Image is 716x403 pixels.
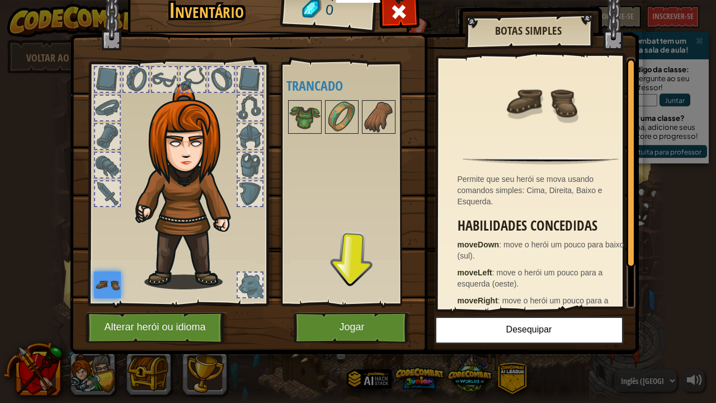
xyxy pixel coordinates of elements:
[458,296,609,316] font: move o herói um pouco para a direita (leste).
[435,316,624,344] button: Desequipar
[294,312,411,343] button: Jogar
[492,268,494,277] font: :
[499,240,501,249] font: :
[104,322,205,333] font: Alterar herói ou idioma
[94,271,121,298] img: portrait.png
[463,157,618,165] img: hr.png
[498,296,500,305] font: :
[458,296,498,305] font: moveRight
[506,325,552,335] font: Desequipar
[130,83,251,289] img: hair_f2.png
[458,268,492,277] font: moveLeft
[495,23,562,38] font: Botas Simples
[458,175,602,206] font: Permite que seu herói se mova usando comandos simples: Cima, Direita, Baixo e Esquerda.
[458,216,597,235] font: Habilidades Concedidas
[289,101,321,133] img: portrait.png
[339,322,364,333] font: Jogar
[458,268,603,288] font: move o herói um pouco para a esquerda (oeste).
[458,240,500,249] font: moveDown
[286,77,343,95] font: Trancado
[86,312,228,343] button: Alterar herói ou idioma
[363,101,394,133] img: portrait.png
[505,65,577,138] img: portrait.png
[326,101,357,133] img: portrait.png
[458,240,624,260] font: move o herói um pouco para baixo (sul).
[324,2,333,18] font: 0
